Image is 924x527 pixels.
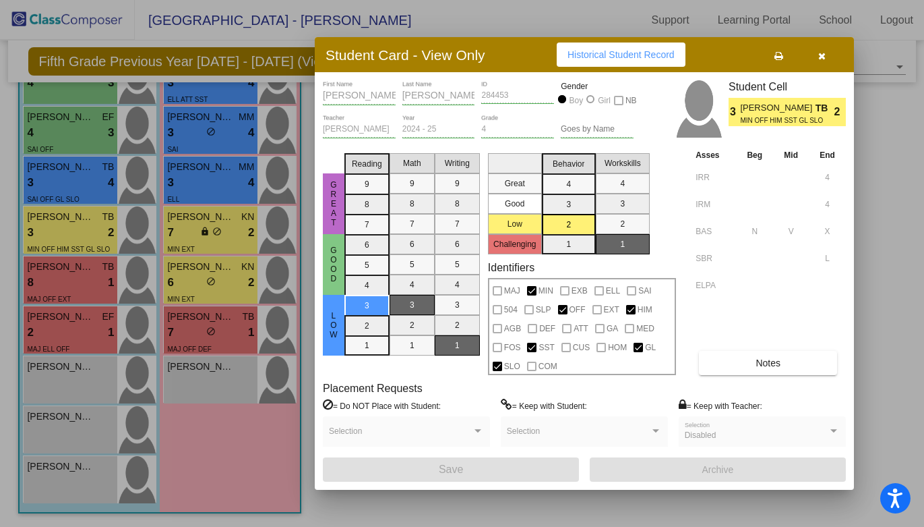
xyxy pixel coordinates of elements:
[504,302,518,318] span: 504
[696,248,733,269] input: assessment
[685,431,716,440] span: Disabled
[696,167,733,188] input: assessment
[557,43,685,67] button: Historical Student Record
[323,125,396,134] input: teacher
[696,194,733,215] input: assessment
[699,351,837,375] button: Notes
[590,457,846,482] button: Archive
[607,321,618,337] span: GA
[736,148,773,163] th: Beg
[538,339,554,356] span: SST
[481,125,554,134] input: grade
[573,339,590,356] span: CUS
[608,339,627,356] span: HOM
[756,358,780,368] span: Notes
[815,101,834,115] span: TB
[809,148,846,163] th: End
[574,321,588,337] span: ATT
[702,464,734,475] span: Archive
[323,399,441,412] label: = Do NOT Place with Student:
[636,321,654,337] span: MED
[569,94,584,107] div: Boy
[567,49,675,60] span: Historical Student Record
[834,104,846,120] span: 2
[481,91,554,101] input: Enter ID
[323,457,579,482] button: Save
[773,148,809,163] th: Mid
[696,275,733,296] input: assessment
[538,283,553,299] span: MIN
[328,311,340,339] span: Low
[569,302,586,318] span: OFF
[504,283,520,299] span: MAJ
[740,115,805,126] span: MIN OFF HIM SST GL SLO
[439,464,463,475] span: Save
[501,399,587,412] label: = Keep with Student:
[402,125,475,134] input: year
[606,283,620,299] span: ELL
[536,302,551,318] span: SLP
[597,94,611,107] div: Girl
[504,339,521,356] span: FOS
[504,321,521,337] span: AGB
[504,358,520,375] span: SLO
[696,221,733,242] input: assessment
[645,339,656,356] span: GL
[328,246,340,283] span: Good
[539,321,555,337] span: DEF
[561,125,634,134] input: goes by name
[572,283,588,299] span: EXB
[638,283,651,299] span: SAI
[488,261,534,274] label: Identifiers
[638,302,652,318] span: HIM
[729,80,846,93] h3: Student Cell
[323,382,423,395] label: Placement Requests
[561,80,634,92] mat-label: Gender
[538,358,557,375] span: COM
[740,101,815,115] span: [PERSON_NAME]
[625,92,637,109] span: NB
[692,148,736,163] th: Asses
[679,399,762,412] label: = Keep with Teacher:
[604,302,619,318] span: EXT
[328,180,340,227] span: Great
[729,104,740,120] span: 3
[326,47,485,63] h3: Student Card - View Only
